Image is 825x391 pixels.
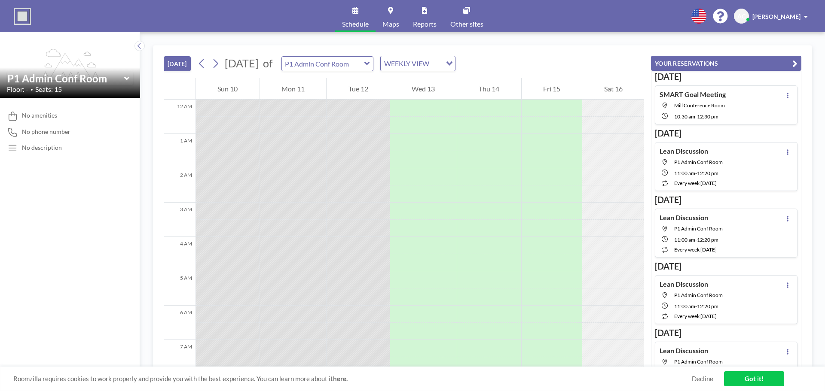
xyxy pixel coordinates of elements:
span: WEEKLY VIEW [382,58,431,69]
h4: Lean Discussion [660,213,708,222]
span: Seats: 15 [35,85,62,94]
h4: Lean Discussion [660,346,708,355]
div: 12 AM [164,100,196,134]
span: 12:30 PM [697,113,718,120]
span: P1 Admin Conf Room [674,159,723,165]
span: of [263,57,272,70]
span: 11:00 AM [674,170,695,176]
div: 1 AM [164,134,196,168]
a: Decline [692,375,713,383]
span: P1 Admin Conf Room [674,358,723,365]
span: P1 Admin Conf Room [674,225,723,232]
div: Thu 14 [457,78,521,100]
span: 12:20 PM [697,236,718,243]
h3: [DATE] [655,194,797,205]
span: every week [DATE] [674,313,717,319]
span: • [31,87,33,92]
input: Search for option [432,58,441,69]
a: here. [333,375,348,382]
div: 7 AM [164,340,196,374]
span: every week [DATE] [674,246,717,253]
span: Floor: - [7,85,28,94]
div: Search for option [381,56,455,71]
button: [DATE] [164,56,191,71]
div: No description [22,144,62,152]
span: - [695,113,697,120]
input: P1 Admin Conf Room [7,72,124,85]
span: P1 Admin Conf Room [674,292,723,298]
span: No phone number [22,128,70,136]
div: 6 AM [164,306,196,340]
span: 11:00 AM [674,303,695,309]
h3: [DATE] [655,261,797,272]
div: Fri 15 [522,78,582,100]
span: AC [737,12,746,20]
h3: [DATE] [655,128,797,139]
span: [DATE] [225,57,259,70]
input: P1 Admin Conf Room [282,57,364,71]
span: 12:20 PM [697,303,718,309]
a: Got it! [724,371,784,386]
span: 12:20 PM [697,170,718,176]
img: organization-logo [14,8,31,25]
div: Sun 10 [196,78,260,100]
div: Sat 16 [582,78,644,100]
h4: SMART Goal Meeting [660,90,726,99]
span: [PERSON_NAME] [752,13,801,20]
div: Mon 11 [260,78,327,100]
span: Reports [413,21,437,27]
span: Maps [382,21,399,27]
span: 10:30 AM [674,113,695,120]
span: - [695,303,697,309]
h3: [DATE] [655,327,797,338]
span: Roomzilla requires cookies to work properly and provide you with the best experience. You can lea... [13,375,692,383]
span: - [695,170,697,176]
span: Mill Conference Room [674,102,725,109]
span: Other sites [450,21,483,27]
button: YOUR RESERVATIONS [651,56,801,71]
span: 11:00 AM [674,236,695,243]
div: 5 AM [164,271,196,306]
span: No amenities [22,112,57,119]
div: 4 AM [164,237,196,271]
h4: Lean Discussion [660,147,708,155]
span: - [695,236,697,243]
div: 3 AM [164,203,196,237]
div: 2 AM [164,168,196,203]
span: Schedule [342,21,369,27]
span: every week [DATE] [674,180,717,186]
div: Wed 13 [390,78,457,100]
h4: Lean Discussion [660,280,708,288]
h3: [DATE] [655,71,797,82]
div: Tue 12 [327,78,390,100]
